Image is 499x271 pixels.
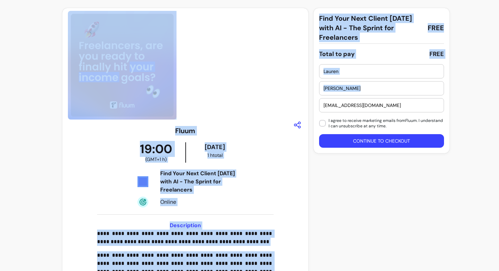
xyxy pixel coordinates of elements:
[324,102,440,109] input: Enter your email address
[428,23,444,33] span: FREE
[97,221,273,230] h3: Description
[319,14,422,42] span: Find Your Next Client [DATE] with AI - The Sprint for Freelancers
[319,49,355,59] div: Total to pay
[319,134,444,148] button: Continue to checkout
[68,11,177,120] img: https://d3pz9znudhj10h.cloudfront.net/714ffaa0-074c-4e8d-aae0-7b4dfe4e97be
[175,126,195,135] h3: Fluum
[187,152,243,159] div: 1 h total
[324,85,440,92] input: Enter your last name
[160,169,242,194] div: Find Your Next Client [DATE] with AI - The Sprint for Freelancers
[187,142,243,152] div: [DATE]
[324,68,440,75] input: Enter your first name
[145,156,167,163] span: ( GMT+1 h )
[160,198,242,206] div: Online
[137,176,148,187] img: Tickets Icon
[429,49,444,59] div: FREE
[127,142,185,163] div: 19:00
